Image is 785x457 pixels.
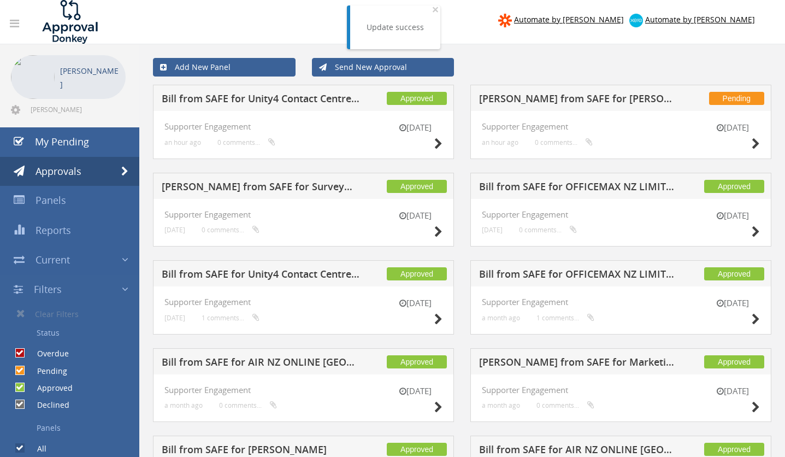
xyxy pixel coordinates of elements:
[35,135,89,148] span: My Pending
[36,253,70,266] span: Current
[482,385,760,395] h4: Supporter Engagement
[162,93,360,107] h5: Bill from SAFE for Unity4 Contact Centre Outsourcing NZ Ltd
[164,210,442,219] h4: Supporter Engagement
[704,180,764,193] span: Approved
[387,355,447,368] span: Approved
[387,267,447,280] span: Approved
[482,210,760,219] h4: Supporter Engagement
[153,58,296,77] a: Add New Panel
[388,122,442,133] small: [DATE]
[388,297,442,309] small: [DATE]
[164,226,185,234] small: [DATE]
[629,14,643,27] img: xero-logo.png
[387,443,447,456] span: Approved
[36,194,66,207] span: Panels
[164,401,203,409] small: a month ago
[705,122,760,133] small: [DATE]
[705,210,760,221] small: [DATE]
[388,210,442,221] small: [DATE]
[387,180,447,193] span: Approved
[26,348,69,359] label: Overdue
[709,92,764,105] span: Pending
[312,58,455,77] a: Send New Approval
[8,324,139,342] a: Status
[36,165,81,178] span: Approvals
[479,357,677,371] h5: [PERSON_NAME] from SAFE for Marketing Impact
[8,304,139,324] a: Clear Filters
[482,226,503,234] small: [DATE]
[367,22,424,33] div: Update success
[162,357,360,371] h5: Bill from SAFE for AIR NZ ONLINE [GEOGRAPHIC_DATA] NZL
[202,226,259,234] small: 0 comments...
[482,314,520,322] small: a month ago
[482,297,760,307] h4: Supporter Engagement
[164,314,185,322] small: [DATE]
[202,314,259,322] small: 1 comments...
[34,283,62,296] span: Filters
[36,224,71,237] span: Reports
[164,297,442,307] h4: Supporter Engagement
[26,383,73,394] label: Approved
[217,138,275,147] small: 0 comments...
[31,105,123,114] span: [PERSON_NAME][EMAIL_ADDRESS][DOMAIN_NAME]
[536,401,594,409] small: 0 comments...
[219,401,277,409] small: 0 comments...
[388,385,442,397] small: [DATE]
[387,92,447,105] span: Approved
[164,385,442,395] h4: Supporter Engagement
[482,122,760,131] h4: Supporter Engagement
[519,226,577,234] small: 0 comments...
[514,14,624,25] span: Automate by [PERSON_NAME]
[479,181,677,195] h5: Bill from SAFE for OFFICEMAX NZ LIMITED (DD)
[26,366,67,377] label: Pending
[432,2,439,17] span: ×
[482,138,518,147] small: an hour ago
[60,64,120,91] p: [PERSON_NAME]
[645,14,755,25] span: Automate by [PERSON_NAME]
[164,138,201,147] small: an hour ago
[498,14,512,27] img: zapier-logomark.png
[8,419,139,437] a: Panels
[26,443,46,454] label: All
[704,355,764,368] span: Approved
[536,314,594,322] small: 1 comments...
[705,297,760,309] small: [DATE]
[164,122,442,131] h4: Supporter Engagement
[704,443,764,456] span: Approved
[535,138,593,147] small: 0 comments...
[479,269,677,283] h5: Bill from SAFE for OFFICEMAX NZ LIMITED (DD)
[482,401,520,409] small: a month ago
[162,181,360,195] h5: [PERSON_NAME] from SAFE for SurveyMonkey
[162,269,360,283] h5: Bill from SAFE for Unity4 Contact Centre Outsourcing NZ Ltd
[704,267,764,280] span: Approved
[705,385,760,397] small: [DATE]
[479,93,677,107] h5: [PERSON_NAME] from SAFE for [PERSON_NAME]
[26,400,69,411] label: Declined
